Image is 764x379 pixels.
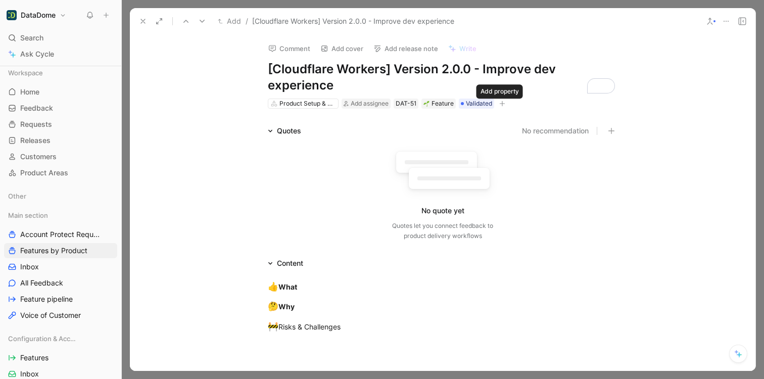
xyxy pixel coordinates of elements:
[264,125,305,137] div: Quotes
[316,41,368,56] button: Add cover
[4,84,117,100] a: Home
[444,41,481,56] button: Write
[20,310,81,320] span: Voice of Customer
[264,257,307,269] div: Content
[264,41,315,56] button: Comment
[369,41,443,56] button: Add release note
[4,259,117,274] a: Inbox
[277,257,303,269] div: Content
[268,281,278,292] span: 👍
[279,99,336,109] div: Product Setup & Deployment
[278,282,297,291] strong: What
[7,10,17,20] img: DataDome
[20,135,51,146] span: Releases
[268,320,617,334] div: Risks & Challenges
[8,210,48,220] span: Main section
[4,165,117,180] a: Product Areas
[20,103,53,113] span: Feedback
[392,221,493,241] div: Quotes let you connect feedback to product delivery workflows
[215,15,244,27] button: Add
[20,369,39,379] span: Inbox
[4,46,117,62] a: Ask Cycle
[522,125,589,137] button: No recommendation
[8,334,76,344] span: Configuration & Access
[4,149,117,164] a: Customers
[459,99,494,109] div: Validated
[4,350,117,365] a: Features
[4,30,117,45] div: Search
[20,152,57,162] span: Customers
[8,191,26,201] span: Other
[4,133,117,148] a: Releases
[20,32,43,44] span: Search
[4,117,117,132] a: Requests
[8,68,43,78] span: Workspace
[4,65,117,80] div: Workspace
[20,168,68,178] span: Product Areas
[4,243,117,258] a: Features by Product
[351,100,389,107] span: Add assignee
[20,353,49,363] span: Features
[20,278,63,288] span: All Feedback
[421,99,456,109] div: 🌱Feature
[4,331,117,346] div: Configuration & Access
[20,48,54,60] span: Ask Cycle
[466,99,492,109] span: Validated
[4,208,117,323] div: Main sectionAccount Protect RequestsFeatures by ProductInboxAll FeedbackFeature pipelineVoice of ...
[4,8,69,22] button: DataDomeDataDome
[4,188,117,204] div: Other
[4,208,117,223] div: Main section
[20,294,73,304] span: Feature pipeline
[421,205,464,217] div: No quote yet
[4,275,117,291] a: All Feedback
[20,262,39,272] span: Inbox
[20,119,52,129] span: Requests
[4,101,117,116] a: Feedback
[20,229,104,240] span: Account Protect Requests
[268,61,617,93] h1: To enrich screen reader interactions, please activate Accessibility in Grammarly extension settings
[268,301,278,311] span: 🤔
[423,101,429,107] img: 🌱
[4,308,117,323] a: Voice of Customer
[459,44,476,53] span: Write
[4,188,117,207] div: Other
[268,321,278,331] span: 🚧
[423,99,454,109] div: Feature
[252,15,454,27] span: [Cloudflare Workers] Version 2.0.0 - Improve dev experience
[21,11,56,20] h1: DataDome
[396,99,416,109] div: DAT-51
[20,87,39,97] span: Home
[20,246,87,256] span: Features by Product
[246,15,248,27] span: /
[4,292,117,307] a: Feature pipeline
[277,125,301,137] div: Quotes
[278,302,295,311] strong: Why
[4,227,117,242] a: Account Protect Requests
